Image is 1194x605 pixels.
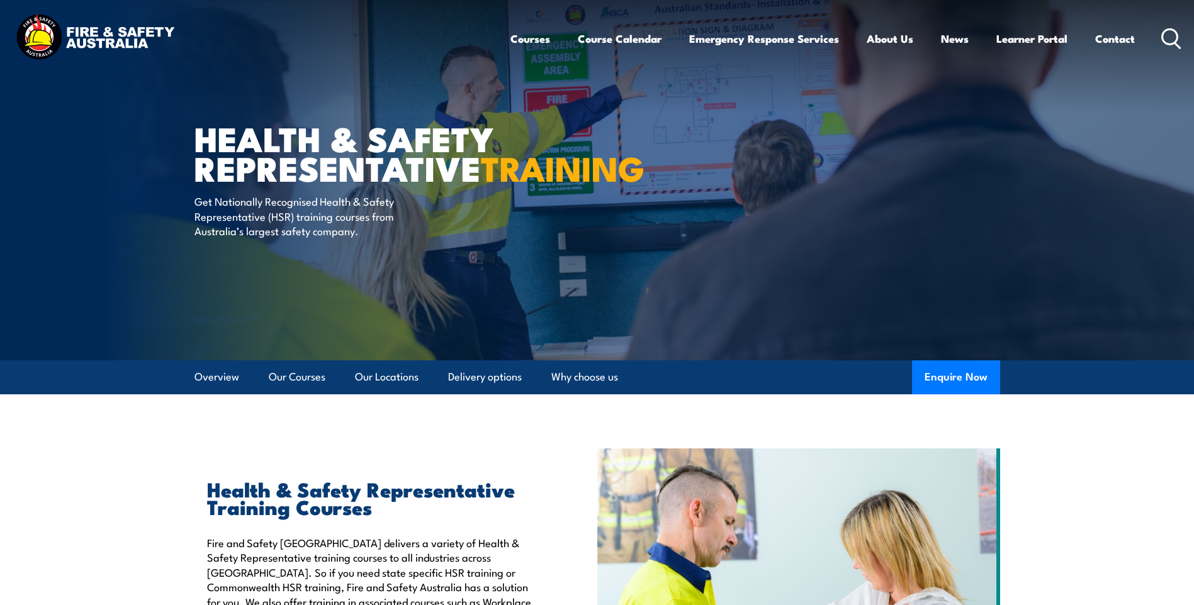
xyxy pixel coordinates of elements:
[578,22,662,55] a: Course Calendar
[194,123,505,182] h1: Health & Safety Representative
[912,360,1000,394] button: Enquire Now
[551,360,618,394] a: Why choose us
[207,480,539,515] h2: Health & Safety Representative Training Courses
[194,360,239,394] a: Overview
[481,141,645,193] strong: TRAINING
[941,22,969,55] a: News
[510,22,550,55] a: Courses
[448,360,522,394] a: Delivery options
[867,22,913,55] a: About Us
[689,22,839,55] a: Emergency Response Services
[1095,22,1135,55] a: Contact
[269,360,325,394] a: Our Courses
[996,22,1067,55] a: Learner Portal
[194,194,424,238] p: Get Nationally Recognised Health & Safety Representative (HSR) training courses from Australia’s ...
[355,360,419,394] a: Our Locations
